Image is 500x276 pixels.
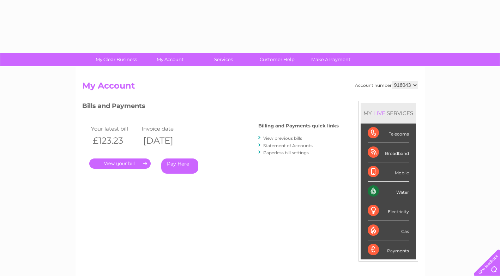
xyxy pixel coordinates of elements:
a: My Clear Business [87,53,145,66]
td: Your latest bill [89,124,140,133]
td: Invoice date [140,124,191,133]
div: MY SERVICES [361,103,416,123]
div: Payments [368,240,409,259]
div: Account number [355,81,418,89]
div: Water [368,182,409,201]
a: View previous bills [263,136,302,141]
div: Mobile [368,162,409,182]
a: Services [194,53,253,66]
div: Broadband [368,143,409,162]
h2: My Account [82,81,418,94]
h4: Billing and Payments quick links [258,123,339,128]
div: Telecoms [368,124,409,143]
h3: Bills and Payments [82,101,339,113]
div: Gas [368,221,409,240]
a: Paperless bill settings [263,150,309,155]
a: Customer Help [248,53,306,66]
th: £123.23 [89,133,140,148]
a: Make A Payment [302,53,360,66]
a: Statement of Accounts [263,143,313,148]
th: [DATE] [140,133,191,148]
div: Electricity [368,201,409,221]
a: My Account [141,53,199,66]
div: LIVE [372,110,387,116]
a: . [89,158,151,169]
a: Pay Here [161,158,198,174]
